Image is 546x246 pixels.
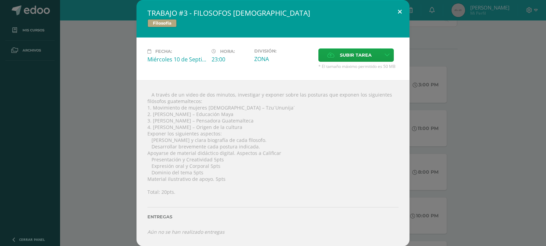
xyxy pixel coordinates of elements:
label: División: [254,48,313,54]
span: Filosofía [147,19,177,27]
h2: TRABAJO #3 - FILOSOFOS [DEMOGRAPHIC_DATA] [147,8,399,18]
div: Miércoles 10 de Septiembre [147,56,206,63]
label: Entregas [147,214,399,219]
span: Fecha: [155,49,172,54]
i: Aún no se han realizado entregas [147,229,225,235]
span: Subir tarea [340,49,372,61]
div: 23:00 [212,56,249,63]
div: ZONA [254,55,313,63]
span: * El tamaño máximo permitido es 50 MB [318,63,399,69]
span: Hora: [220,49,235,54]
